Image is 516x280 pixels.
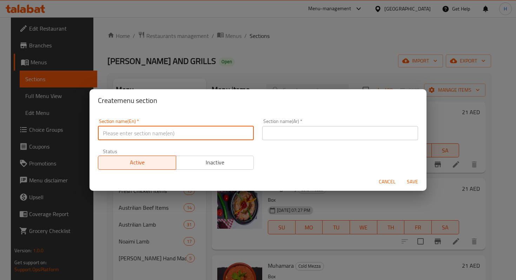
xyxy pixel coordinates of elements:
h2: Create menu section [98,95,418,106]
span: Save [404,177,421,186]
span: Inactive [179,157,251,168]
span: Cancel [379,177,396,186]
button: Cancel [376,175,398,188]
input: Please enter section name(en) [98,126,254,140]
input: Please enter section name(ar) [262,126,418,140]
span: Active [101,157,173,168]
button: Active [98,156,176,170]
button: Save [401,175,424,188]
button: Inactive [176,156,254,170]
